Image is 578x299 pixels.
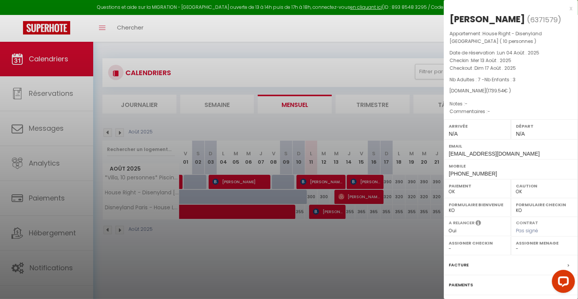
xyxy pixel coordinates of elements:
[530,15,558,25] span: 6371579
[516,182,573,190] label: Caution
[449,122,506,130] label: Arrivée
[450,64,572,72] p: Checkout :
[488,87,504,94] span: 1739.54
[516,227,538,234] span: Pas signé
[449,281,473,289] label: Paiements
[449,239,506,247] label: Assigner Checkin
[516,239,573,247] label: Assigner Menage
[450,30,542,44] span: House Right - Disenyland [GEOGRAPHIC_DATA] ( 10 personnes )
[476,220,481,228] i: Sélectionner OUI si vous souhaiter envoyer les séquences de messages post-checkout
[465,100,468,107] span: -
[487,108,490,115] span: -
[486,87,511,94] span: ( € )
[450,108,572,115] p: Commentaires :
[449,151,540,157] span: [EMAIL_ADDRESS][DOMAIN_NAME]
[450,13,525,25] div: [PERSON_NAME]
[450,57,572,64] p: Checkin :
[527,14,561,25] span: ( )
[450,49,572,57] p: Date de réservation :
[449,171,497,177] span: [PHONE_NUMBER]
[449,201,506,209] label: Formulaire Bienvenue
[449,162,573,170] label: Mobile
[516,131,525,137] span: N/A
[450,76,515,83] span: Nb Adultes : 7 -
[449,182,506,190] label: Paiement
[449,142,573,150] label: Email
[516,220,538,225] label: Contrat
[516,122,573,130] label: Départ
[444,4,572,13] div: x
[449,131,458,137] span: N/A
[449,220,474,226] label: A relancer
[516,201,573,209] label: Formulaire Checkin
[449,261,469,269] label: Facture
[450,87,572,95] div: [DOMAIN_NAME]
[497,49,539,56] span: Lun 04 Août . 2025
[546,267,578,299] iframe: LiveChat chat widget
[450,100,572,108] p: Notes :
[484,76,515,83] span: Nb Enfants : 3
[474,65,516,71] span: Dim 17 Août . 2025
[471,57,511,64] span: Mer 13 Août . 2025
[450,30,572,45] p: Appartement :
